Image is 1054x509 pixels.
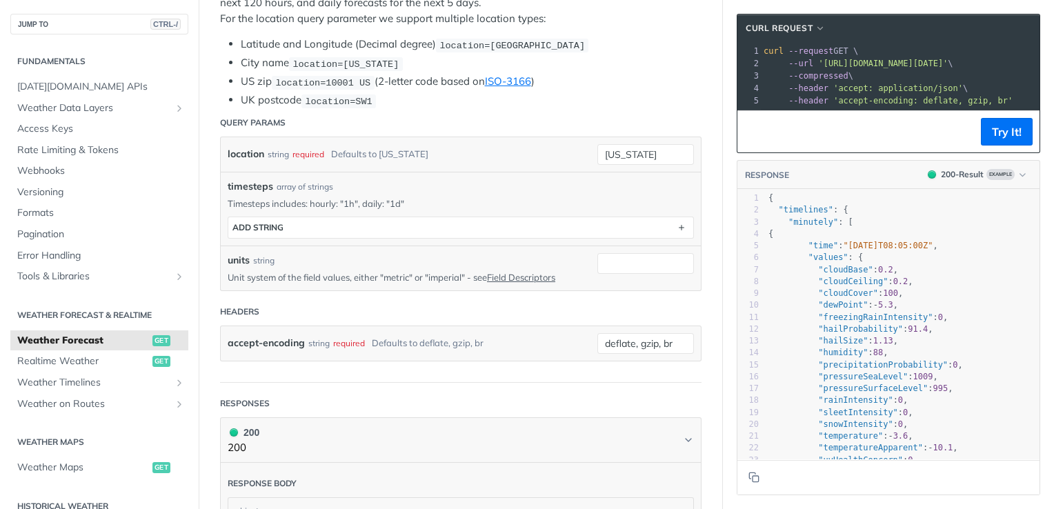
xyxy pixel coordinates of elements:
span: timesteps [228,179,273,194]
span: "pressureSeaLevel" [818,372,908,381]
div: 1 [737,45,761,57]
span: 0 [903,408,908,417]
div: 1 [737,192,759,204]
span: Webhooks [17,164,185,178]
a: Rate Limiting & Tokens [10,140,188,161]
span: : , [768,372,938,381]
a: Weather Mapsget [10,457,188,478]
a: Access Keys [10,119,188,139]
h2: Weather Maps [10,436,188,448]
div: string [268,144,289,164]
span: Tools & Libraries [17,270,170,283]
span: "cloudCeiling" [818,277,888,286]
button: 200 200200 [228,425,694,456]
div: 12 [737,323,759,335]
div: 15 [737,359,759,371]
div: Query Params [220,117,286,129]
div: 2 [737,204,759,216]
span: "timelines" [778,205,833,214]
h2: Weather Forecast & realtime [10,309,188,321]
div: 2 [737,57,761,70]
span: location=SW1 [305,96,372,106]
span: : , [768,383,953,393]
div: 200 - Result [941,168,984,181]
button: RESPONSE [744,168,790,182]
p: 200 [228,440,259,456]
span: : { [768,205,848,214]
span: { [768,193,773,203]
p: Timesteps includes: hourly: "1h", daily: "1d" [228,197,694,210]
div: 8 [737,276,759,288]
a: Weather Forecastget [10,330,188,351]
span: 100 [883,288,898,298]
span: 5.3 [878,300,893,310]
span: [DATE][DOMAIN_NAME] APIs [17,80,185,94]
div: 17 [737,383,759,395]
div: 4 [737,228,759,240]
span: "values" [808,252,848,262]
span: --header [788,96,828,106]
div: 6 [737,252,759,263]
span: Rate Limiting & Tokens [17,143,185,157]
div: Defaults to deflate, gzip, br [372,333,484,353]
span: : , [768,277,913,286]
span: "snowIntensity" [818,419,893,429]
span: \ [764,71,853,81]
li: City name [241,55,702,71]
span: 0.2 [878,265,893,275]
a: Formats [10,203,188,223]
button: Show subpages for Tools & Libraries [174,271,185,282]
span: : , [768,419,908,429]
div: Response body [228,477,297,490]
div: 11 [737,312,759,323]
div: 3 [737,70,761,82]
span: "humidity" [818,348,868,357]
span: get [152,356,170,367]
span: 88 [873,348,883,357]
a: Error Handling [10,246,188,266]
span: - [873,300,878,310]
span: Formats [17,206,185,220]
span: Versioning [17,186,185,199]
a: [DATE][DOMAIN_NAME] APIs [10,77,188,97]
span: --compressed [788,71,848,81]
div: 3 [737,217,759,228]
div: 9 [737,288,759,299]
span: GET \ [764,46,858,56]
span: "sleetIntensity" [818,408,898,417]
p: Unit system of the field values, either "metric" or "imperial" - see [228,271,577,283]
span: --url [788,59,813,68]
button: Show subpages for Weather on Routes [174,399,185,410]
a: Field Descriptors [487,272,555,283]
div: string [308,333,330,353]
span: Weather Maps [17,461,149,475]
button: Show subpages for Weather Timelines [174,377,185,388]
button: cURL Request [741,21,831,35]
span: \ [764,83,968,93]
div: 21 [737,430,759,442]
span: CTRL-/ [150,19,181,30]
span: : , [768,455,918,465]
span: Access Keys [17,122,185,136]
span: "rainIntensity" [818,395,893,405]
li: UK postcode [241,92,702,108]
span: Weather Forecast [17,334,149,348]
button: Show subpages for Weather Data Layers [174,103,185,114]
span: 10.1 [933,443,953,452]
span: : , [768,443,958,452]
span: : [ [768,217,853,227]
span: "hailProbability" [818,324,903,334]
span: : , [768,312,948,322]
span: 200 [230,428,238,437]
span: "minutely" [788,217,838,227]
label: location [228,144,264,164]
div: 10 [737,299,759,311]
a: Pagination [10,224,188,245]
h2: Fundamentals [10,55,188,68]
span: get [152,335,170,346]
div: 23 [737,455,759,466]
span: 'accept-encoding: deflate, gzip, br' [833,96,1013,106]
a: Webhooks [10,161,188,181]
span: get [152,462,170,473]
div: 19 [737,407,759,419]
